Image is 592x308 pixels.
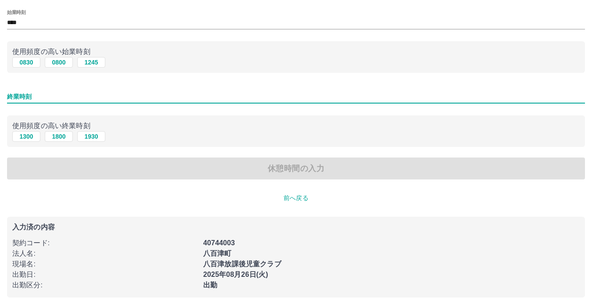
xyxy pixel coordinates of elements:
b: 八百津町 [203,250,232,257]
button: 0830 [12,57,40,68]
button: 1245 [77,57,105,68]
p: 法人名 : [12,248,198,259]
b: 出勤 [203,281,217,289]
p: 使用頻度の高い始業時刻 [12,47,580,57]
button: 1300 [12,131,40,142]
b: 2025年08月26日(火) [203,271,268,278]
b: 八百津放課後児童クラブ [203,260,281,268]
label: 始業時刻 [7,9,25,15]
p: 前へ戻る [7,193,585,203]
p: 契約コード : [12,238,198,248]
button: 0800 [45,57,73,68]
button: 1930 [77,131,105,142]
p: 使用頻度の高い終業時刻 [12,121,580,131]
p: 出勤区分 : [12,280,198,290]
b: 40744003 [203,239,235,247]
p: 出勤日 : [12,269,198,280]
p: 現場名 : [12,259,198,269]
button: 1800 [45,131,73,142]
p: 入力済の内容 [12,224,580,231]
